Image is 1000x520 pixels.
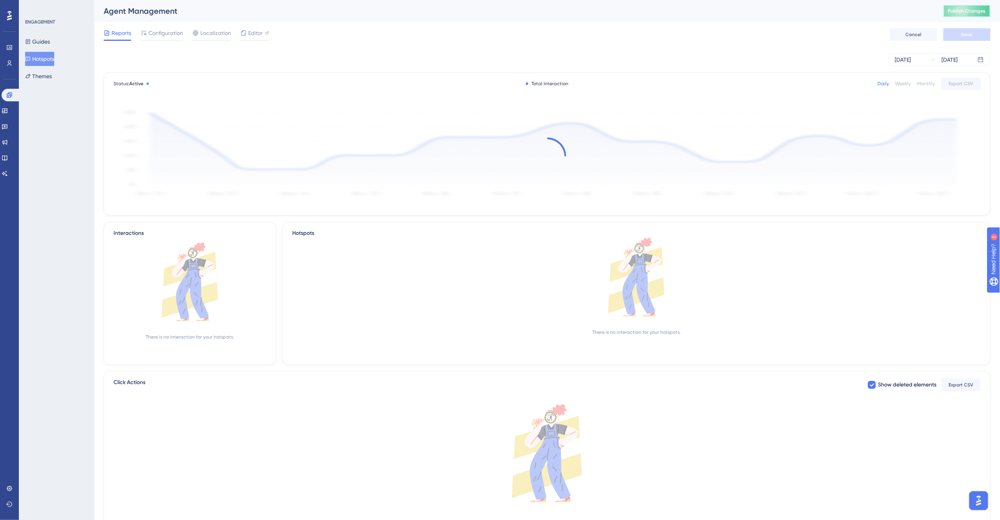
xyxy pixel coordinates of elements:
button: Guides [25,35,50,49]
button: Export CSV [941,77,981,90]
button: Save [943,28,991,41]
span: Localization [200,28,231,38]
iframe: UserGuiding AI Assistant Launcher [967,489,991,513]
div: Daily [878,81,889,87]
div: 2 [54,4,57,10]
span: Show deleted elements [878,380,937,390]
div: ENGAGEMENT [25,19,55,25]
button: Themes [25,69,52,83]
span: Editor [248,28,263,38]
span: Status: [114,81,143,87]
span: Reports [112,28,131,38]
button: Publish Changes [943,5,991,17]
span: Publish Changes [948,8,986,14]
div: Interactions [114,229,144,238]
div: Monthly [918,81,935,87]
span: Export CSV [949,382,974,388]
button: Hotspots [25,52,54,66]
span: Configuration [148,28,183,38]
div: There is no interaction for your hotspots. [146,334,234,340]
span: Export CSV [949,81,974,87]
div: There is no interaction for your hotspots. [592,329,681,335]
span: Save [962,31,973,38]
div: [DATE] [942,55,958,64]
div: Total Interaction [526,81,568,87]
div: Weekly [896,81,911,87]
div: [DATE] [895,55,911,64]
button: Export CSV [941,379,981,391]
span: Cancel [906,31,922,38]
div: Agent Management [104,5,924,16]
span: Need Help? [18,2,49,11]
span: Active [129,81,143,86]
div: Hotspots [292,229,981,238]
button: Cancel [890,28,937,41]
span: Click Actions [114,378,145,392]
